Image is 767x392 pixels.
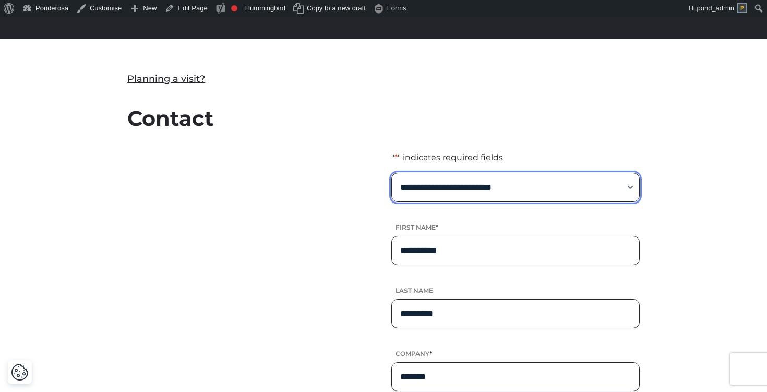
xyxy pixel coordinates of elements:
[697,4,734,12] span: pond_admin
[391,151,640,164] p: " " indicates required fields
[391,223,640,232] label: First name
[231,5,237,11] div: Needs improvement
[127,103,640,134] h2: Contact
[391,286,640,295] label: Last name
[127,72,205,86] a: Planning a visit?
[391,349,640,358] label: Company
[11,363,29,381] img: Revisit consent button
[11,363,29,381] button: Cookie Settings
